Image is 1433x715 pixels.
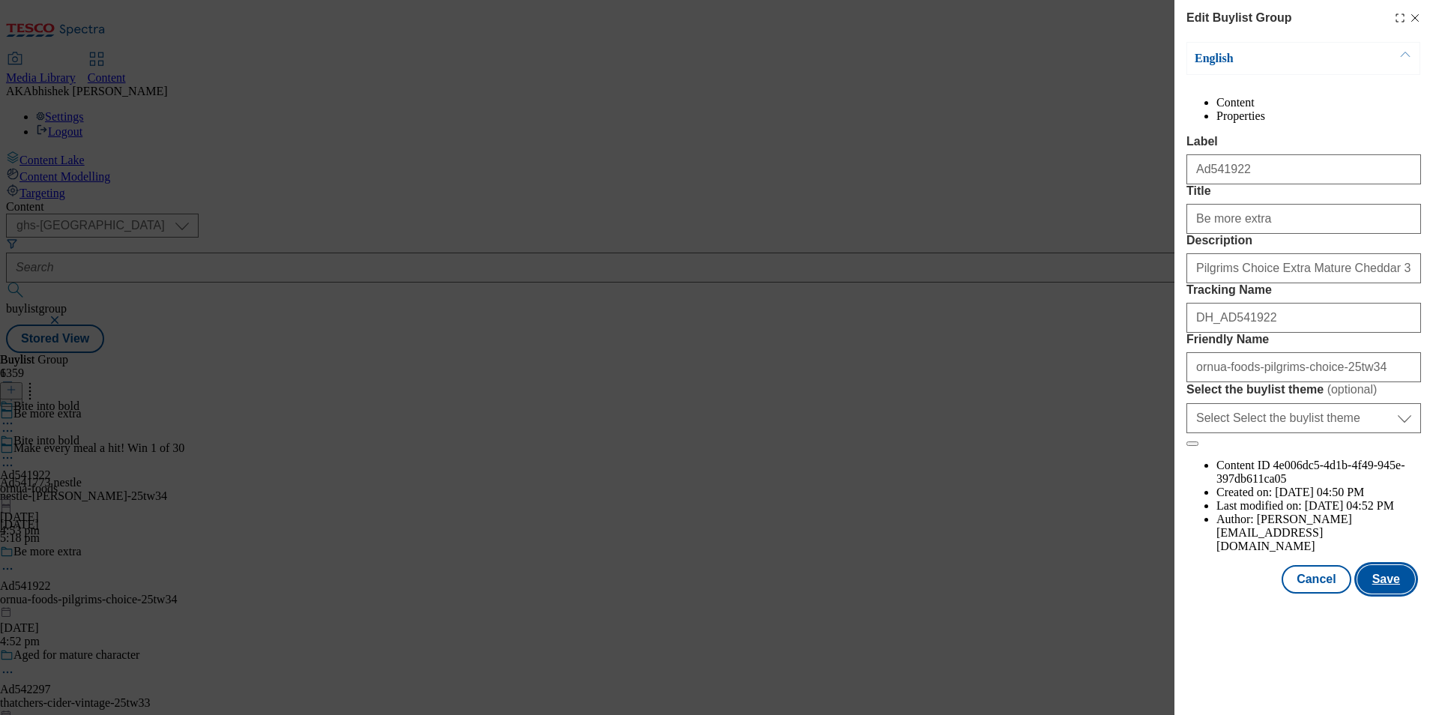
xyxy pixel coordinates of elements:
label: Select the buylist theme [1186,382,1421,397]
label: Friendly Name [1186,333,1421,346]
label: Description [1186,234,1421,247]
label: Tracking Name [1186,283,1421,297]
p: English [1195,51,1352,66]
h4: Edit Buylist Group [1186,9,1291,27]
li: Last modified on: [1216,499,1421,513]
input: Enter Title [1186,204,1421,234]
input: Enter Tracking Name [1186,303,1421,333]
input: Enter Description [1186,253,1421,283]
button: Cancel [1282,565,1351,594]
label: Title [1186,184,1421,198]
span: [DATE] 04:50 PM [1275,486,1364,498]
li: Properties [1216,109,1421,123]
span: 4e006dc5-4d1b-4f49-945e-397db611ca05 [1216,459,1405,485]
span: [DATE] 04:52 PM [1305,499,1394,512]
label: Label [1186,135,1421,148]
li: Author: [1216,513,1421,553]
li: Content [1216,96,1421,109]
li: Created on: [1216,486,1421,499]
input: Enter Label [1186,154,1421,184]
span: ( optional ) [1327,383,1378,396]
li: Content ID [1216,459,1421,486]
input: Enter Friendly Name [1186,352,1421,382]
button: Save [1357,565,1415,594]
span: [PERSON_NAME][EMAIL_ADDRESS][DOMAIN_NAME] [1216,513,1352,552]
